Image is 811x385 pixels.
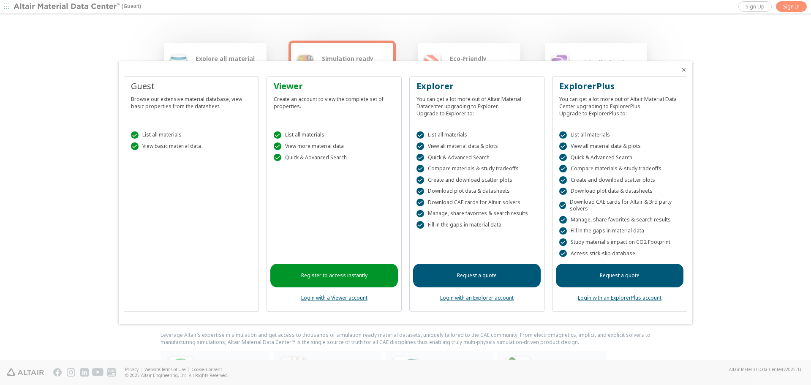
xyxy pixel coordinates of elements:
[416,92,537,117] div: You can get a lot more out of Altair Material Datacenter upgrading to Explorer. Upgrade to Explor...
[680,66,687,73] button: Close
[559,154,680,161] div: Quick & Advanced Search
[416,188,537,195] div: Download plot data & datasheets
[559,165,567,172] div: 
[559,199,680,212] div: Download CAE cards for Altair & 3rd party solvers
[131,131,139,139] div: 
[301,294,367,301] a: Login with a Viewer account
[559,216,567,224] div: 
[274,92,395,110] div: Create an account to view the complete set of properties.
[559,131,567,139] div: 
[416,154,424,161] div: 
[274,154,281,161] div: 
[416,176,537,184] div: Create and download scatter plots
[270,264,398,287] a: Register to access instantly
[274,131,281,139] div: 
[416,199,537,206] div: Download CAE cards for Altair solvers
[274,142,281,150] div: 
[559,188,567,195] div: 
[559,176,680,184] div: Create and download scatter plots
[559,188,680,195] div: Download plot data & datasheets
[131,80,252,92] div: Guest
[559,238,680,246] div: Study material's impact on CO2 Footprint
[559,142,680,150] div: View all material data & plots
[416,176,424,184] div: 
[274,154,395,161] div: Quick & Advanced Search
[131,131,252,139] div: List all materials
[416,165,424,172] div: 
[416,80,537,92] div: Explorer
[416,131,424,139] div: 
[559,80,680,92] div: ExplorerPlus
[131,142,139,150] div: 
[274,131,395,139] div: List all materials
[416,188,424,195] div: 
[416,210,537,218] div: Manage, share favorites & search results
[416,142,537,150] div: View all material data & plots
[559,176,567,184] div: 
[578,294,661,301] a: Login with an ExplorerPlus account
[416,131,537,139] div: List all materials
[559,250,680,257] div: Access stick-slip database
[416,154,537,161] div: Quick & Advanced Search
[416,210,424,218] div: 
[559,131,680,139] div: List all materials
[274,142,395,150] div: View more material data
[416,221,537,229] div: Fill in the gaps in material data
[556,264,683,287] a: Request a quote
[559,250,567,257] div: 
[559,92,680,117] div: You can get a lot more out of Altair Material Data Center upgrading to ExplorerPlus. Upgrade to E...
[416,142,424,150] div: 
[559,227,680,235] div: Fill in the gaps in material data
[559,227,567,235] div: 
[274,80,395,92] div: Viewer
[559,165,680,172] div: Compare materials & study tradeoffs
[416,221,424,229] div: 
[440,294,514,301] a: Login with an Explorer account
[131,92,252,110] div: Browse our extensive material database, view basic properties from the datasheet.
[413,264,541,287] a: Request a quote
[559,216,680,224] div: Manage, share favorites & search results
[559,202,566,209] div: 
[131,142,252,150] div: View basic material data
[559,142,567,150] div: 
[416,199,424,206] div: 
[559,154,567,161] div: 
[559,238,567,246] div: 
[416,165,537,172] div: Compare materials & study tradeoffs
